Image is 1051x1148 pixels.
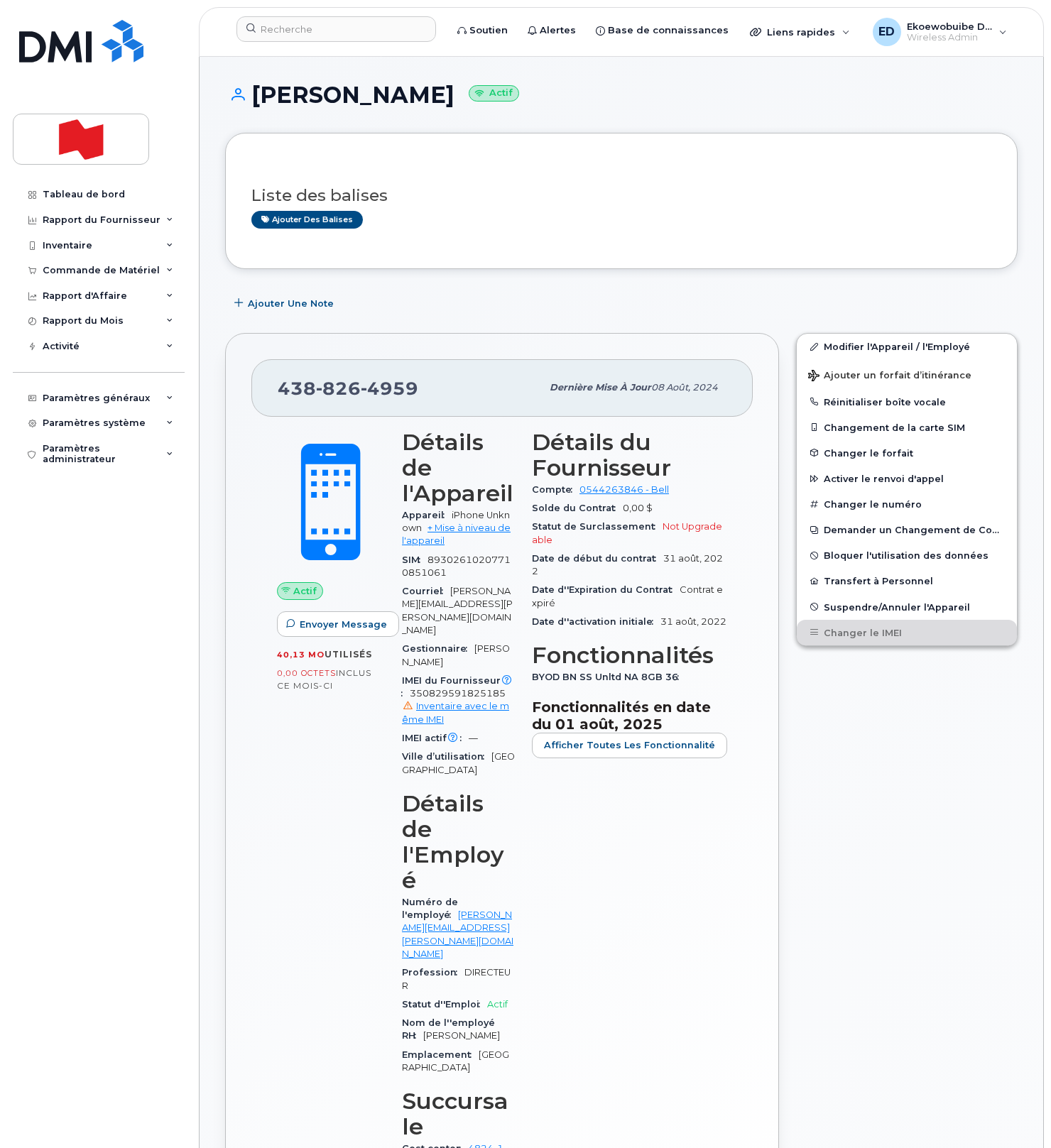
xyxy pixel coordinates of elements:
span: inclus ce mois-ci [277,667,371,691]
button: Envoyer Message [277,611,399,637]
span: IMEI du Fournisseur [402,675,515,699]
span: 31 août, 2022 [660,616,726,627]
span: Statut d''Emploi [402,999,487,1010]
span: 438 [278,378,418,399]
a: Ajouter des balises [251,211,363,229]
span: Nom de l''employé RH [402,1017,495,1041]
span: Not Upgradeable [532,521,722,545]
a: Modifier l'Appareil / l'Employé [797,334,1017,359]
button: Changer le forfait [797,440,1017,466]
h1: [PERSON_NAME] [225,82,1018,107]
button: Réinitialiser boîte vocale [797,389,1017,415]
span: Activer le renvoi d'appel [824,474,944,484]
span: Gestionnaire [402,643,474,654]
h3: Succursale [402,1088,515,1139]
span: 350829591825185 [402,688,515,726]
h3: Fonctionnalités [532,643,727,668]
a: 0544263846 - Bell [579,484,669,495]
span: SIM [402,554,428,565]
a: + Mise à niveau de l'appareil [402,523,511,546]
span: 40,13 Mo [277,650,325,660]
span: Actif [487,999,508,1010]
span: Solde du Contrat [532,503,623,513]
span: 89302610207710851061 [402,554,511,578]
span: Compte [532,484,579,495]
span: DIRECTEUR [402,967,511,990]
button: Changer le numéro [797,491,1017,517]
span: Envoyer Message [300,618,387,631]
span: [PERSON_NAME][EMAIL_ADDRESS][PERSON_NAME][DOMAIN_NAME] [402,586,513,635]
span: iPhone Unknown [402,510,510,533]
button: Ajouter une Note [225,290,346,316]
span: Date d''Expiration du Contrat [532,584,680,595]
span: [GEOGRAPHIC_DATA] [402,1049,509,1073]
span: Emplacement [402,1049,479,1060]
small: Actif [469,85,519,102]
h3: Détails de l'Employé [402,791,515,893]
span: Ajouter une Note [248,297,334,310]
span: 826 [316,378,361,399]
span: Date de début du contrat [532,553,663,564]
button: Bloquer l'utilisation des données [797,542,1017,568]
span: [GEOGRAPHIC_DATA] [402,751,515,775]
span: Contrat expiré [532,584,723,608]
span: Suspendre/Annuler l'Appareil [824,601,970,612]
span: Actif [293,584,317,598]
span: 4959 [361,378,418,399]
button: Suspendre/Annuler l'Appareil [797,594,1017,620]
h3: Détails du Fournisseur [532,430,727,481]
span: Changer le forfait [824,447,913,458]
button: Demander un Changement de Compte [797,517,1017,542]
span: Profession [402,967,464,978]
h3: Fonctionnalités en date du 01 août, 2025 [532,699,727,733]
span: Dernière mise à jour [550,382,651,393]
span: Numéro de l'employé [402,897,458,920]
a: [PERSON_NAME][EMAIL_ADDRESS][PERSON_NAME][DOMAIN_NAME] [402,909,513,959]
span: 0,00 $ [623,503,653,513]
span: Ajouter un forfait d’itinérance [808,370,971,383]
span: IMEI actif [402,733,469,743]
button: Changement de la carte SIM [797,415,1017,440]
span: utilisés [325,649,372,660]
button: Afficher Toutes les Fonctionnalité [532,733,727,758]
button: Activer le renvoi d'appel [797,466,1017,491]
span: Afficher Toutes les Fonctionnalité [544,738,715,752]
span: [PERSON_NAME] [402,643,510,667]
span: Ville d’utilisation [402,751,491,762]
span: [PERSON_NAME] [423,1030,500,1041]
span: — [469,733,478,743]
span: Statut de Surclassement [532,521,663,532]
span: Appareil [402,510,452,520]
h3: Liste des balises [251,187,991,204]
a: Inventaire avec le même IMEI [402,701,509,724]
span: BYOD BN SS Unltd NA 8GB 36 [532,672,686,682]
button: Ajouter un forfait d’itinérance [797,360,1017,389]
span: 0,00 Octets [277,668,336,678]
button: Transfert à Personnel [797,568,1017,594]
span: Courriel [402,586,450,596]
h3: Détails de l'Appareil [402,430,515,506]
span: 08 août, 2024 [651,382,718,393]
button: Changer le IMEI [797,620,1017,645]
span: Date d''activation initiale [532,616,660,627]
